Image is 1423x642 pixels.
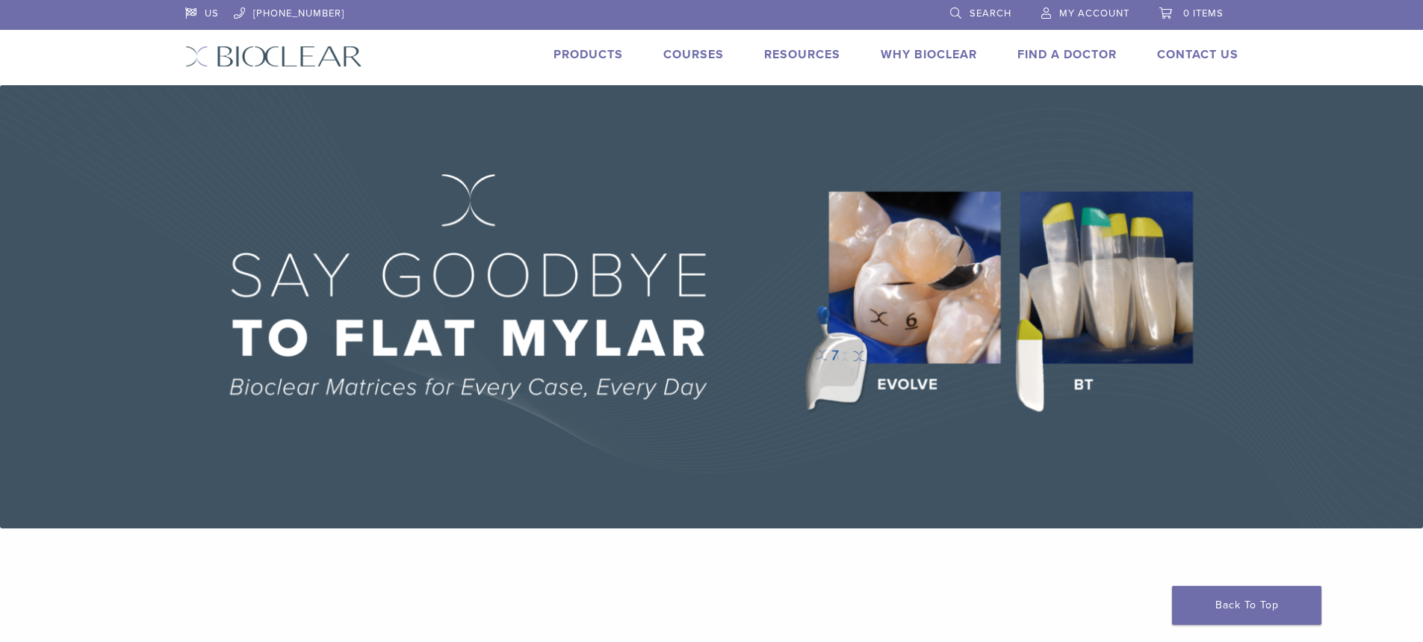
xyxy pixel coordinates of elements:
a: Find A Doctor [1017,47,1117,62]
span: 0 items [1183,7,1224,19]
a: Back To Top [1172,586,1321,625]
a: Products [554,47,623,62]
span: My Account [1059,7,1129,19]
a: Why Bioclear [881,47,977,62]
img: Bioclear [185,46,362,67]
a: Contact Us [1157,47,1238,62]
span: Search [970,7,1011,19]
a: Resources [764,47,840,62]
a: Courses [663,47,724,62]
